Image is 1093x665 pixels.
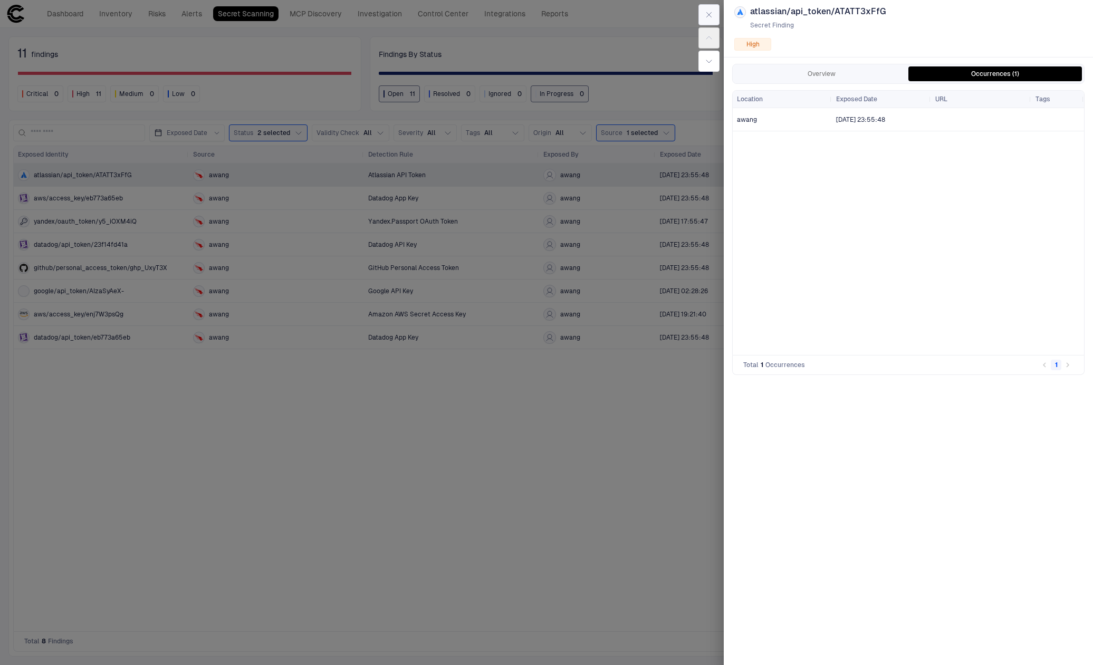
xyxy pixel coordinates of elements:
[746,40,760,49] span: High
[735,66,908,81] button: Overview
[765,361,805,369] span: Occurrences
[836,95,877,103] span: Exposed Date
[836,115,885,124] span: [DATE] 23:55:48
[1036,95,1050,103] span: Tags
[750,21,886,30] span: Secret Finding
[836,115,885,124] div: 9/4/2025 03:55:48 (GMT+00:00 UTC)
[761,361,763,369] span: 1
[935,95,947,103] span: URL
[743,361,759,369] span: Total
[750,6,886,17] span: atlassian/api_token/ATATT3xFfG
[1051,360,1061,370] button: page 1
[737,95,763,103] span: Location
[1039,359,1073,371] nav: pagination navigation
[908,66,1082,81] button: Occurrences (1)
[736,8,744,16] div: Atlassian
[737,116,757,123] span: awang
